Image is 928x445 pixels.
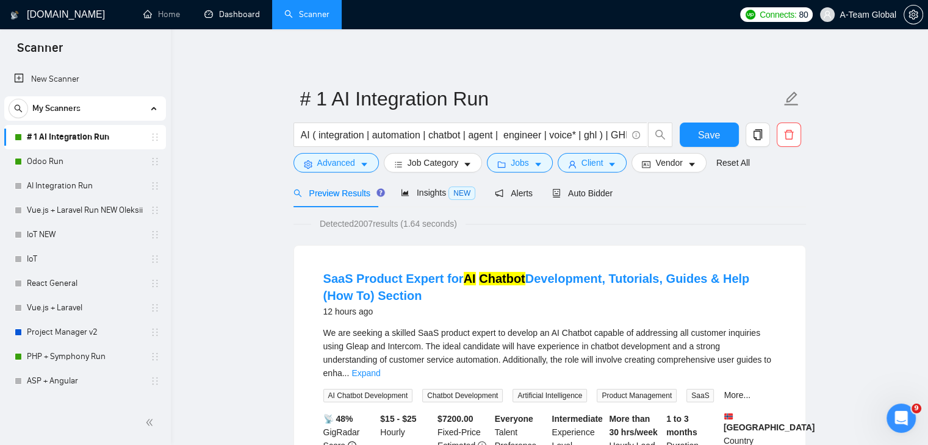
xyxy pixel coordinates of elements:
[495,188,533,198] span: Alerts
[394,160,403,169] span: bars
[323,304,776,319] div: 12 hours ago
[323,326,776,380] div: We are seeking a skilled SaaS product expert to develop an AI Chatbot capable of addressing all c...
[422,389,503,402] span: Chatbot Development
[823,10,832,19] span: user
[384,153,482,173] button: barsJob Categorycaret-down
[552,188,613,198] span: Auto Bidder
[304,160,312,169] span: setting
[495,189,503,198] span: notification
[648,123,672,147] button: search
[150,327,160,337] span: holder
[448,187,475,200] span: NEW
[4,67,166,91] li: New Scanner
[380,414,416,424] b: $15 - $25
[597,389,677,402] span: Product Management
[609,414,657,437] b: More than 30 hrs/week
[777,129,800,140] span: delete
[293,189,302,198] span: search
[300,84,781,114] input: Scanner name...
[437,414,473,424] b: $ 7200.00
[642,160,650,169] span: idcard
[724,412,815,432] b: [GEOGRAPHIC_DATA]
[27,222,143,247] a: IoT NEW
[204,9,260,20] a: dashboardDashboard
[311,217,466,230] span: Detected 2007 results (1.64 seconds)
[581,156,603,169] span: Client
[360,160,369,169] span: caret-down
[323,414,353,424] b: 📡 48%
[150,352,160,361] span: holder
[401,188,409,197] span: area-chart
[783,91,799,107] span: edit
[293,188,381,198] span: Preview Results
[631,153,706,173] button: idcardVendorcaret-down
[27,247,143,271] a: IoT
[464,272,476,285] mark: AI
[351,368,380,378] a: Expand
[293,153,379,173] button: settingAdvancedcaret-down
[9,99,28,118] button: search
[655,156,682,169] span: Vendor
[463,160,472,169] span: caret-down
[9,104,27,113] span: search
[686,389,714,402] span: SaaS
[150,157,160,166] span: holder
[14,67,156,91] a: New Scanner
[760,8,796,21] span: Connects:
[150,132,160,142] span: holder
[479,272,525,285] mark: Chatbot
[323,389,413,402] span: AI Chatbot Development
[32,96,81,121] span: My Scanners
[799,8,808,21] span: 80
[746,129,769,140] span: copy
[301,127,627,143] input: Search Freelance Jobs...
[558,153,627,173] button: userClientcaret-down
[27,393,143,418] a: React General Stopped
[27,271,143,296] a: React General
[495,414,533,424] b: Everyone
[716,156,750,169] a: Reset All
[150,303,160,313] span: holder
[497,160,506,169] span: folder
[408,156,458,169] span: Job Category
[746,123,770,147] button: copy
[401,188,475,198] span: Insights
[27,198,143,222] a: Vue.js + Laravel Run NEW Oleksii
[724,390,750,400] a: More...
[150,181,160,191] span: holder
[150,254,160,264] span: holder
[323,272,750,302] a: SaaS Product Expert forAI ChatbotDevelopment, Tutorials, Guides & Help (How To) Section
[511,156,529,169] span: Jobs
[27,320,143,344] a: Project Manager v2
[904,10,923,20] a: setting
[777,123,801,147] button: delete
[150,376,160,386] span: holder
[534,160,542,169] span: caret-down
[145,416,157,429] span: double-left
[150,279,160,288] span: holder
[323,328,771,378] span: We are seeking a skilled SaaS product expert to develop an AI Chatbot capable of addressing all c...
[632,131,640,139] span: info-circle
[698,127,720,143] span: Save
[27,296,143,320] a: Vue.js + Laravel
[887,404,916,433] iframe: Intercom live chat
[666,414,697,437] b: 1 to 3 months
[688,160,696,169] span: caret-down
[7,39,73,65] span: Scanner
[150,230,160,240] span: holder
[27,125,143,149] a: # 1 AI Integration Run
[27,369,143,393] a: ASP + Angular
[10,5,19,25] img: logo
[608,160,616,169] span: caret-down
[342,368,350,378] span: ...
[27,344,143,369] a: PHP + Symphony Run
[649,129,672,140] span: search
[513,389,587,402] span: Artificial Intelligence
[746,10,755,20] img: upwork-logo.png
[27,149,143,174] a: Odoo Run
[375,187,386,198] div: Tooltip anchor
[284,9,329,20] a: searchScanner
[150,205,160,215] span: holder
[904,5,923,24] button: setting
